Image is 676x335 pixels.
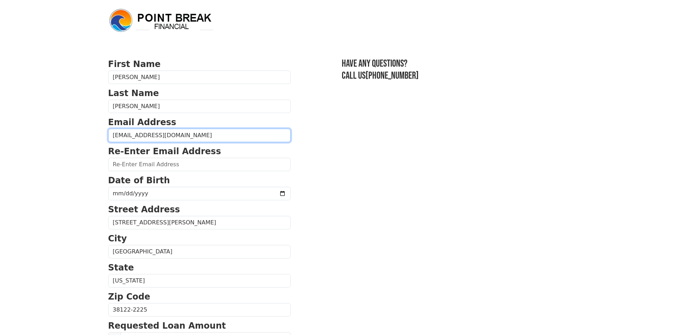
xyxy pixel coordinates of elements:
[108,71,291,84] input: First Name
[342,70,568,82] h3: Call us
[108,8,215,33] img: logo.png
[108,245,291,258] input: City
[108,59,161,69] strong: First Name
[108,129,291,142] input: Email Address
[108,205,180,214] strong: Street Address
[108,234,127,244] strong: City
[108,100,291,113] input: Last Name
[108,146,221,156] strong: Re-Enter Email Address
[108,175,170,185] strong: Date of Birth
[108,292,150,302] strong: Zip Code
[108,158,291,171] input: Re-Enter Email Address
[108,117,176,127] strong: Email Address
[108,216,291,229] input: Street Address
[366,70,419,82] a: [PHONE_NUMBER]
[342,58,568,70] h3: Have any questions?
[108,321,226,331] strong: Requested Loan Amount
[108,88,159,98] strong: Last Name
[108,263,134,273] strong: State
[108,303,291,317] input: Zip Code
